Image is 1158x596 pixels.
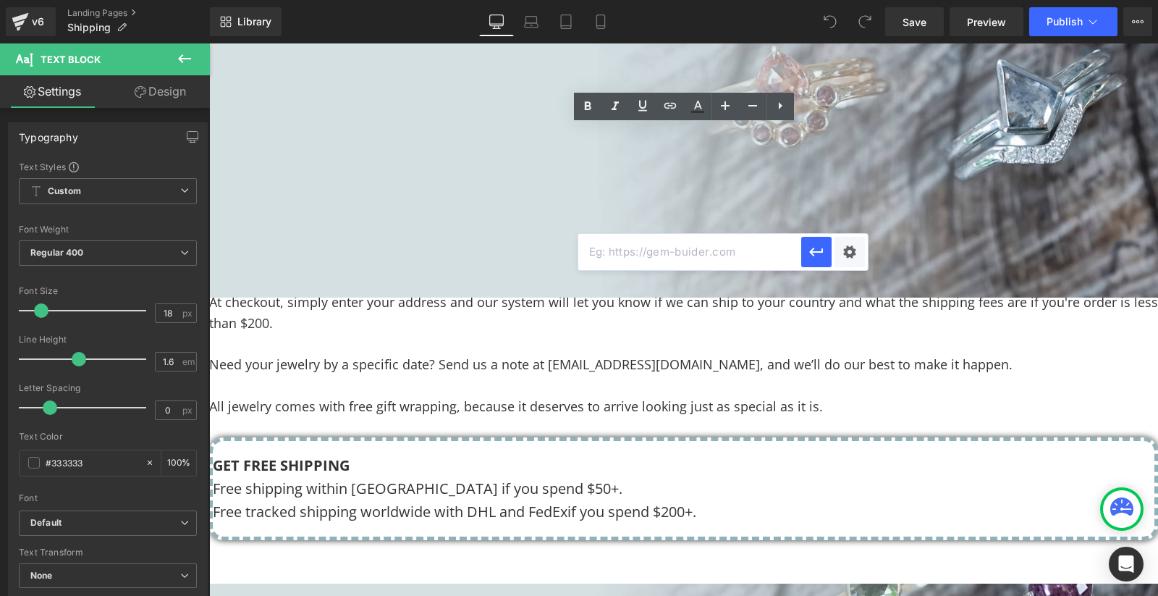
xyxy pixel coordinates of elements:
span: em [182,357,195,366]
button: Undo [816,7,845,36]
span: Preview [967,14,1006,30]
a: v6 [6,7,56,36]
div: Line Height [19,335,197,345]
b: None [30,570,53,581]
a: New Library [210,7,282,36]
a: Laptop [514,7,549,36]
span: Free shipping within [GEOGRAPHIC_DATA] if you spend $50+. [4,435,413,455]
div: Open Intercom Messenger [1109,547,1144,582]
span: Library [237,15,271,28]
div: v6 [29,12,47,31]
a: Landing Pages [67,7,210,19]
span: Shipping [67,22,111,33]
input: Eg: https://gem-buider.com [578,234,801,270]
span: px [182,309,195,318]
span: Text Block [41,54,101,65]
a: Tablet [549,7,583,36]
i: Default [30,517,62,529]
div: Font Weight [19,224,197,235]
div: Font [19,493,197,503]
a: Desktop [479,7,514,36]
div: Text Color [19,432,197,442]
div: Text Transform [19,547,197,558]
div: % [161,450,196,476]
div: Typography [19,123,78,143]
div: Text Styles [19,161,197,172]
button: Publish [1029,7,1117,36]
span: Free tracked shipping worldwide with DHL and FedEx [4,458,358,478]
span: if you spend $200+. [358,458,487,478]
a: Design [108,75,213,108]
b: Regular 400 [30,247,84,258]
div: Letter Spacing [19,383,197,393]
input: Color [46,455,138,471]
span: Save [903,14,926,30]
button: Redo [850,7,879,36]
a: Mobile [583,7,618,36]
div: Font Size [19,286,197,296]
a: Preview [950,7,1023,36]
strong: GET FREE SHIPPING [4,412,140,432]
button: More [1123,7,1152,36]
span: Publish [1047,16,1083,28]
b: Custom [48,185,81,198]
span: px [182,406,195,415]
